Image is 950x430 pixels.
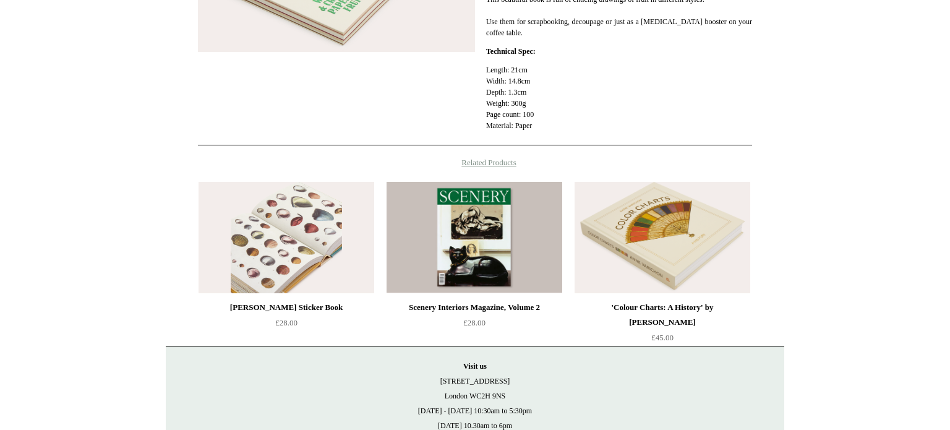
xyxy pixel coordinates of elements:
[199,182,374,293] img: John Derian Sticker Book
[387,182,562,293] a: Scenery Interiors Magazine, Volume 2 Scenery Interiors Magazine, Volume 2
[387,300,562,351] a: Scenery Interiors Magazine, Volume 2 £28.00
[166,158,784,168] h4: Related Products
[199,182,374,293] a: John Derian Sticker Book John Derian Sticker Book
[275,318,297,327] span: £28.00
[387,182,562,293] img: Scenery Interiors Magazine, Volume 2
[578,300,747,330] div: 'Colour Charts: A History' by [PERSON_NAME]
[199,300,374,351] a: [PERSON_NAME] Sticker Book £28.00
[575,182,750,293] img: 'Colour Charts: A History' by Anne Varichon
[463,318,486,327] span: £28.00
[575,182,750,293] a: 'Colour Charts: A History' by Anne Varichon 'Colour Charts: A History' by Anne Varichon
[486,47,536,56] strong: Technical Spec:
[575,300,750,351] a: 'Colour Charts: A History' by [PERSON_NAME] £45.00
[390,300,559,315] div: Scenery Interiors Magazine, Volume 2
[202,300,371,315] div: [PERSON_NAME] Sticker Book
[486,64,752,131] p: Length: 21cm Width: 14.8cm Depth: 1.3cm Weight: 300g Page count: 100 Material: Paper
[463,362,487,371] strong: Visit us
[651,333,674,342] span: £45.00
